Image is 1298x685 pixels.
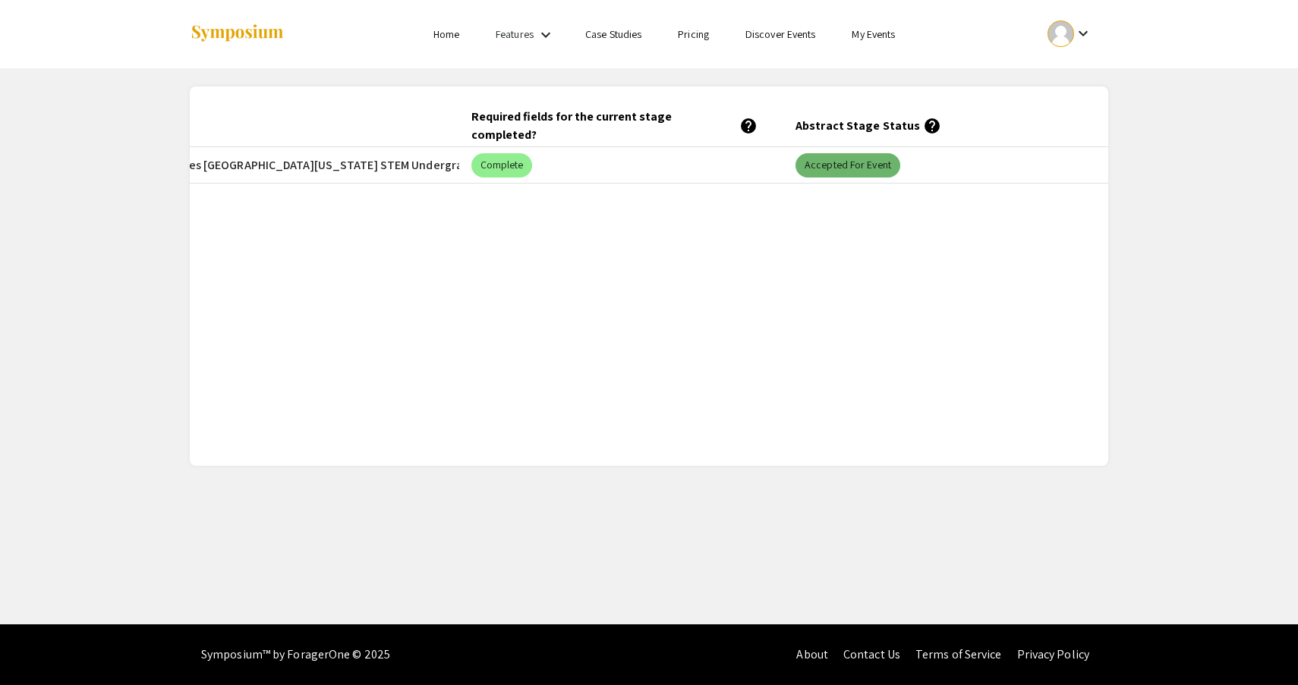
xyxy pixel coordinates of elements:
mat-header-cell: Abstract Stage Status [783,105,1108,147]
a: Home [433,27,459,41]
div: Required fields for the current stage completed?help [471,108,772,144]
div: Symposium™ by ForagerOne © 2025 [201,624,390,685]
mat-cell: 2025 Life Sciences [GEOGRAPHIC_DATA][US_STATE] STEM Undergraduate Symposium [134,147,459,184]
iframe: Chat [11,617,65,674]
a: About [796,646,828,662]
a: Case Studies [585,27,641,41]
a: Contact Us [843,646,900,662]
img: Symposium by ForagerOne [190,24,285,44]
a: My Events [852,27,895,41]
mat-icon: help [923,117,941,135]
div: Required fields for the current stage completed? [471,108,758,144]
a: Features [496,27,534,41]
mat-icon: Expand Features list [537,26,555,44]
mat-chip: Complete [471,153,533,178]
a: Terms of Service [915,646,1002,662]
mat-icon: Expand account dropdown [1074,24,1092,42]
a: Pricing [678,27,709,41]
mat-icon: help [739,117,758,135]
a: Discover Events [745,27,816,41]
button: Expand account dropdown [1032,17,1108,51]
mat-chip: Accepted for Event [795,153,900,178]
a: Privacy Policy [1017,646,1089,662]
